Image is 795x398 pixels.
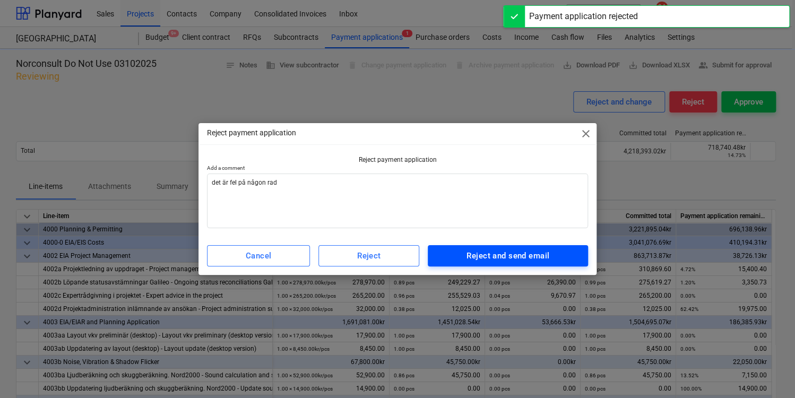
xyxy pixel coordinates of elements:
[529,10,638,23] div: Payment application rejected
[207,155,588,165] p: Reject payment application
[207,165,588,174] p: Add a comment
[742,347,795,398] div: Chatt-widget
[466,249,549,263] div: Reject and send email
[207,245,310,266] button: Cancel
[357,249,381,263] div: Reject
[318,245,419,266] button: Reject
[428,245,588,266] button: Reject and send email
[742,347,795,398] iframe: Chat Widget
[246,249,272,263] div: Cancel
[207,174,588,228] textarea: det är fel på någon rad
[207,127,296,139] p: Reject payment application
[580,127,592,140] span: close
